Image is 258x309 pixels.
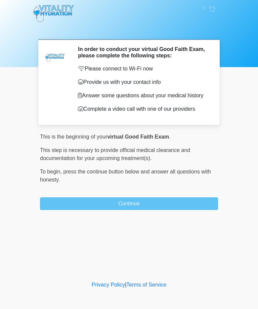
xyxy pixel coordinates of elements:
[169,134,170,140] span: .
[40,197,218,210] button: Continue
[40,169,211,183] span: press the continue button below and answer all questions with honesty.
[126,282,166,288] a: Terms of Service
[78,78,208,86] p: Provide us with your contact info
[92,282,125,288] a: Privacy Policy
[40,134,107,140] span: This is the beginning of your
[125,282,126,288] a: |
[78,105,208,113] p: Complete a video call with one of our providers
[40,169,63,174] span: To begin,
[107,134,169,140] strong: virtual Good Faith Exam
[78,65,208,73] p: Please connect to Wi-Fi now
[35,24,223,37] h1: ‎ ‎ ‎ ‎
[78,92,208,100] p: Answer some questions about your medical history
[78,46,208,59] h2: In order to conduct your virtual Good Faith Exam, please complete the following steps:
[33,5,74,22] img: Vitality Hydration Logo
[45,46,65,66] img: Agent Avatar
[40,147,190,161] span: This step is necessary to provide official medical clearance and documentation for your upcoming ...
